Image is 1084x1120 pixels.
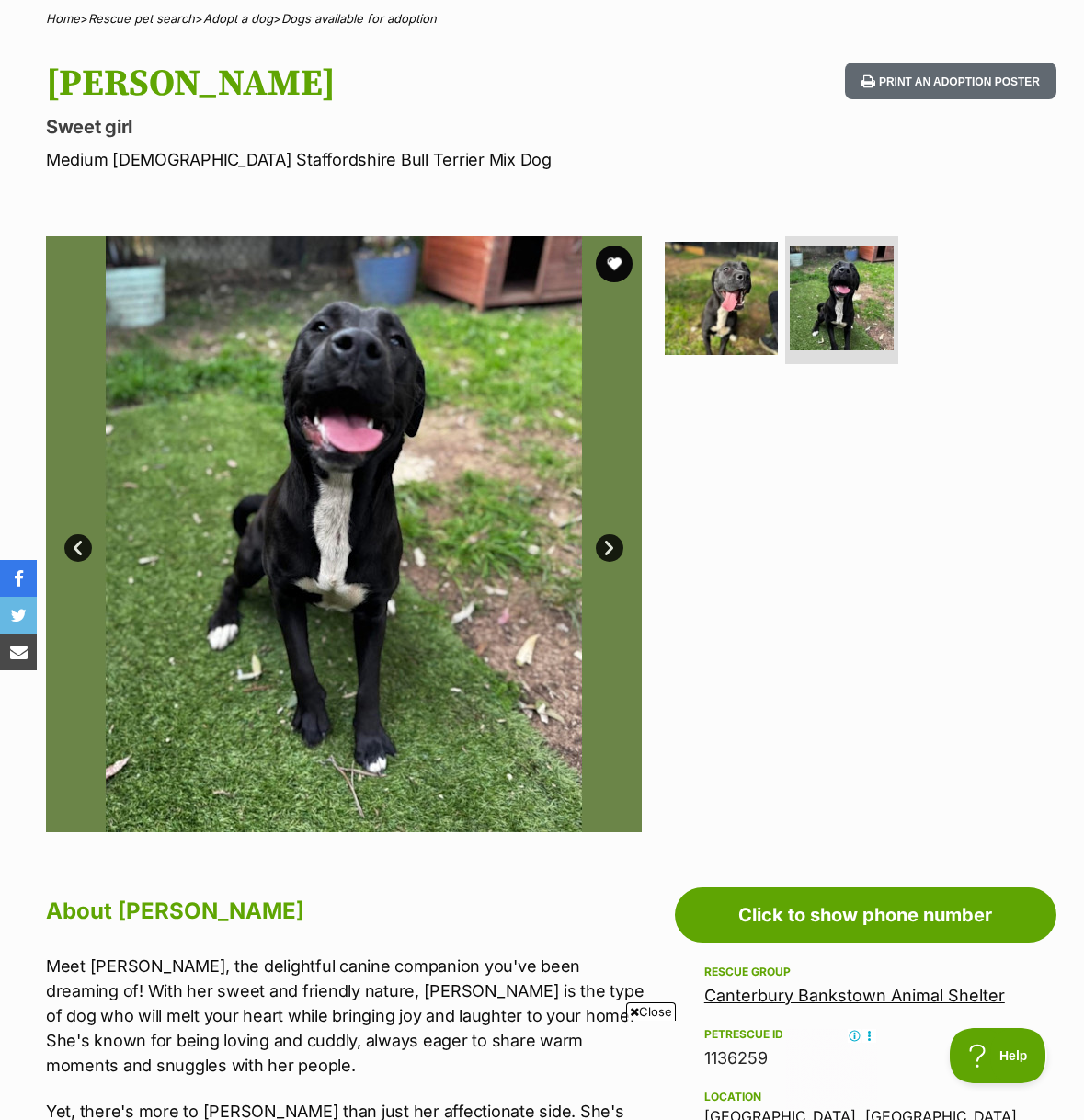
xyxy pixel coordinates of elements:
[46,11,80,26] a: Home
[203,11,273,26] a: Adopt a dog
[790,246,894,350] img: Photo of Tammy
[626,1002,676,1021] span: Close
[665,242,778,355] img: Photo of Tammy
[46,63,663,105] h1: [PERSON_NAME]
[845,63,1056,100] button: Print an adoption poster
[208,1028,877,1111] iframe: Advertisement
[675,887,1056,943] a: Click to show phone number
[704,965,1027,979] div: Rescue group
[704,986,1005,1005] a: Canterbury Bankstown Animal Shelter
[281,11,437,26] a: Dogs available for adoption
[950,1028,1047,1083] iframe: Help Scout Beacon - Open
[46,147,663,172] p: Medium [DEMOGRAPHIC_DATA] Staffordshire Bull Terrier Mix Dog
[64,534,92,562] a: Prev
[46,114,663,140] p: Sweet girl
[596,246,633,282] button: favourite
[88,11,195,26] a: Rescue pet search
[46,891,645,931] h2: About [PERSON_NAME]
[46,236,642,832] img: Photo of Tammy
[46,954,645,1078] p: Meet [PERSON_NAME], the delightful canine companion you've been dreaming of! With her sweet and f...
[596,534,623,562] a: Next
